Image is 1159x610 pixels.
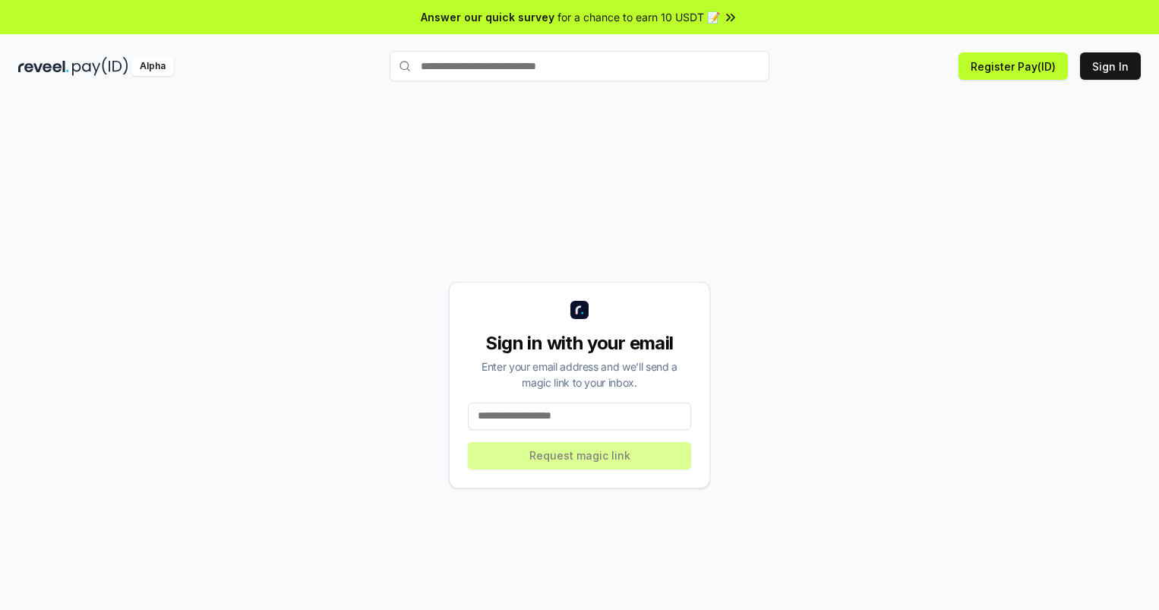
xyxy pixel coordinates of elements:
img: reveel_dark [18,57,69,76]
span: Answer our quick survey [421,9,554,25]
div: Alpha [131,57,174,76]
div: Sign in with your email [468,331,691,356]
img: pay_id [72,57,128,76]
div: Enter your email address and we’ll send a magic link to your inbox. [468,359,691,390]
button: Register Pay(ID) [958,52,1068,80]
button: Sign In [1080,52,1141,80]
span: for a chance to earn 10 USDT 📝 [557,9,720,25]
img: logo_small [570,301,589,319]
